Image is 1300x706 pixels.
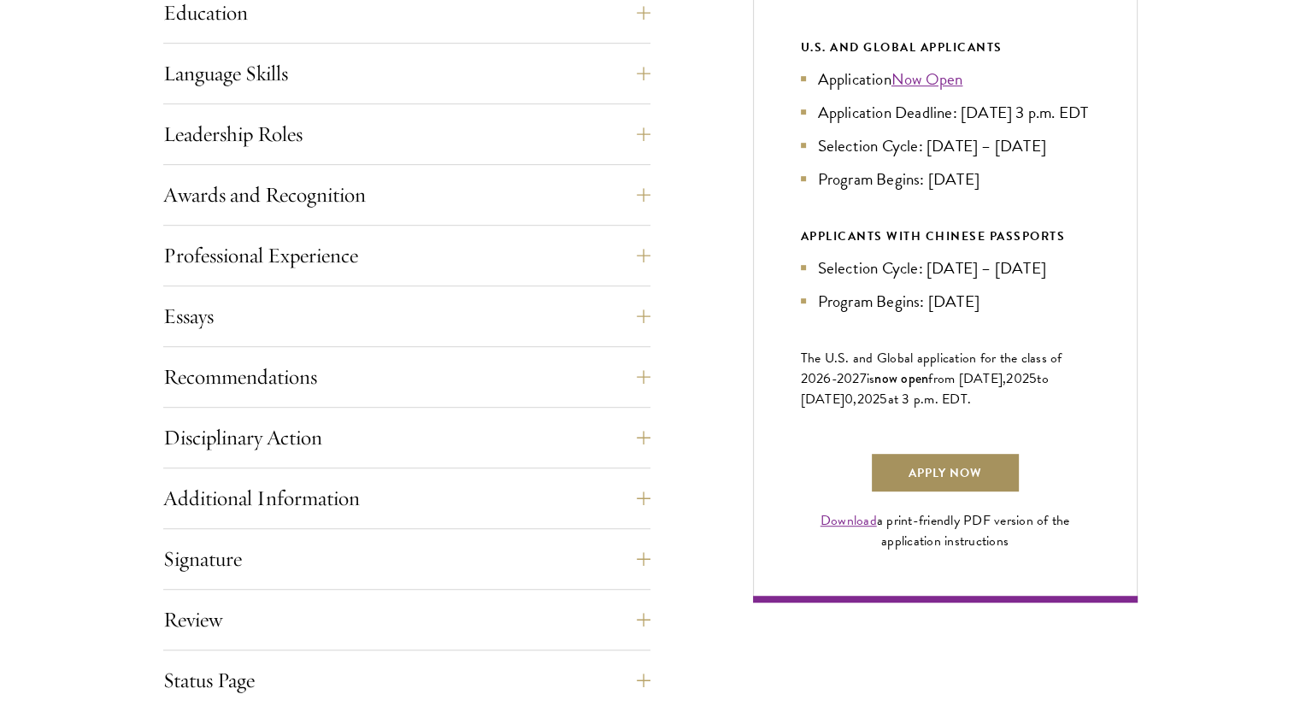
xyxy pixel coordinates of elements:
[888,389,972,409] span: at 3 p.m. EDT.
[801,37,1090,58] div: U.S. and Global Applicants
[867,368,875,389] span: is
[801,289,1090,314] li: Program Begins: [DATE]
[821,510,877,531] a: Download
[1029,368,1037,389] span: 5
[801,348,1062,389] span: The U.S. and Global application for the class of 202
[163,356,650,397] button: Recommendations
[823,368,831,389] span: 6
[801,133,1090,158] li: Selection Cycle: [DATE] – [DATE]
[163,53,650,94] button: Language Skills
[891,67,963,91] a: Now Open
[874,368,928,388] span: now open
[163,174,650,215] button: Awards and Recognition
[163,660,650,701] button: Status Page
[853,389,856,409] span: ,
[801,67,1090,91] li: Application
[801,368,1049,409] span: to [DATE]
[870,452,1021,493] a: Apply Now
[801,256,1090,280] li: Selection Cycle: [DATE] – [DATE]
[163,478,650,519] button: Additional Information
[801,167,1090,191] li: Program Begins: [DATE]
[163,599,650,640] button: Review
[163,417,650,458] button: Disciplinary Action
[844,389,853,409] span: 0
[879,389,887,409] span: 5
[163,296,650,337] button: Essays
[1006,368,1029,389] span: 202
[801,100,1090,125] li: Application Deadline: [DATE] 3 p.m. EDT
[163,538,650,580] button: Signature
[801,510,1090,551] div: a print-friendly PDF version of the application instructions
[860,368,867,389] span: 7
[832,368,860,389] span: -202
[163,114,650,155] button: Leadership Roles
[163,235,650,276] button: Professional Experience
[928,368,1006,389] span: from [DATE],
[801,226,1090,247] div: APPLICANTS WITH CHINESE PASSPORTS
[857,389,880,409] span: 202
